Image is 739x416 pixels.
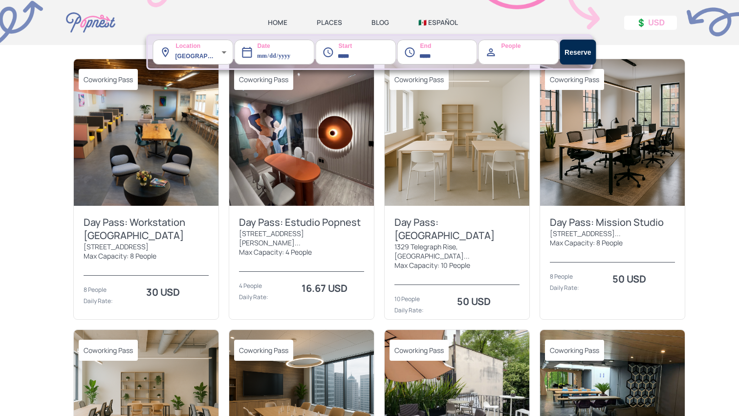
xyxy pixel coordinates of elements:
[394,306,424,314] div: Daily Rate:
[239,293,268,301] div: Daily Rate:
[239,229,364,247] div: [STREET_ADDRESS][PERSON_NAME]...
[79,69,138,90] span: Coworking Pass
[457,295,491,308] strong: 50 USD
[239,282,262,290] div: 4 People
[550,238,623,247] div: Max Capacity: 8 People
[404,35,431,50] label: End
[394,216,520,242] div: Day Pass: [GEOGRAPHIC_DATA]
[234,340,293,361] span: Coworking Pass
[394,242,520,261] div: 1329 Telegraph Rise, [GEOGRAPHIC_DATA]...
[550,229,621,238] div: [STREET_ADDRESS]...
[175,40,233,65] div: [GEOGRAPHIC_DATA] ([GEOGRAPHIC_DATA], [GEOGRAPHIC_DATA], [GEOGRAPHIC_DATA])
[550,216,664,229] div: Day Pass: Mission Studio
[84,297,113,305] div: Daily Rate:
[268,18,287,27] a: HOME
[394,261,470,270] div: Max Capacity: 10 People
[612,272,646,285] strong: 50 USD
[229,59,374,206] img: Estudio Popnest
[540,59,685,206] img: BayNest Workstation
[390,340,449,361] span: Coworking Pass
[550,284,579,292] div: Daily Rate:
[241,35,270,50] label: Date
[545,69,604,90] span: Coworking Pass
[84,242,149,251] div: [STREET_ADDRESS]
[545,340,604,361] span: Coworking Pass
[322,35,352,50] label: Start
[390,69,449,90] span: Coworking Pass
[234,69,293,90] span: Coworking Pass
[485,35,521,50] label: People
[550,272,573,281] div: 8 People
[317,18,342,27] a: PLACES
[239,216,361,229] div: Day Pass: Estudio Popnest
[565,48,591,56] strong: Reserve
[560,40,596,65] button: Reserve
[84,285,107,294] div: 8 People
[84,251,156,261] div: Max Capacity: 8 People
[385,59,529,206] img: The Forge Hub
[394,295,420,303] div: 10 People
[146,285,180,299] strong: 30 USD
[74,59,218,206] img: Workstation West Berkeley
[371,18,389,27] a: BLOG
[624,16,677,30] button: 💲 USD
[79,340,138,361] span: Coworking Pass
[84,216,209,242] div: Day Pass: Workstation [GEOGRAPHIC_DATA]
[302,282,348,295] strong: 16.67 USD
[239,247,312,257] div: Max Capacity: 4 People
[159,35,200,50] label: Location
[418,18,458,27] a: 🇲🇽 ESPAÑOL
